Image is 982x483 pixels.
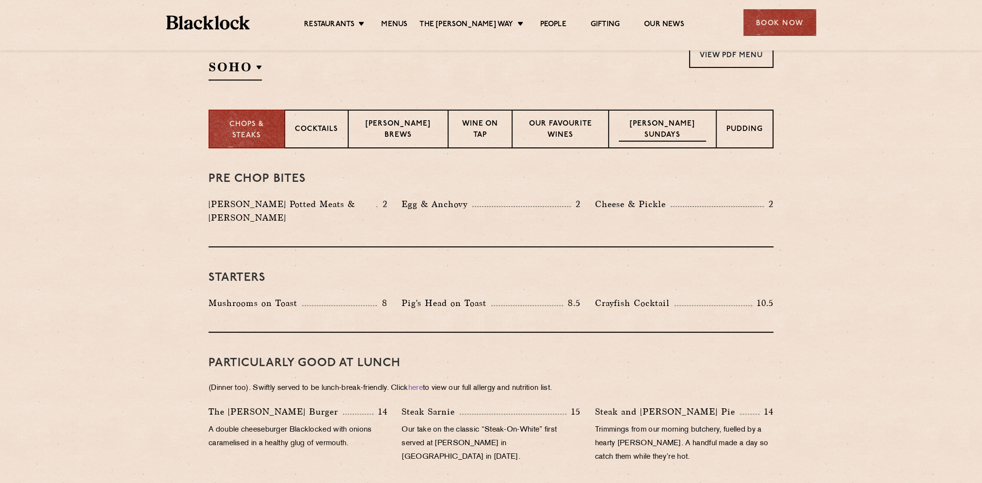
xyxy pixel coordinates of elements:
[571,198,580,210] p: 2
[381,20,407,31] a: Menus
[752,297,773,309] p: 10.5
[209,173,773,185] h3: Pre Chop Bites
[540,20,566,31] a: People
[408,385,423,392] a: here
[402,296,491,310] p: Pig's Head on Toast
[402,423,580,464] p: Our take on the classic “Steak-On-White” first served at [PERSON_NAME] in [GEOGRAPHIC_DATA] in [D...
[209,357,773,370] h3: PARTICULARLY GOOD AT LUNCH
[304,20,354,31] a: Restaurants
[743,9,816,36] div: Book Now
[595,423,773,464] p: Trimmings from our morning butchery, fuelled by a hearty [PERSON_NAME]. A handful made a day so c...
[166,16,250,30] img: BL_Textured_Logo-footer-cropped.svg
[619,119,706,142] p: [PERSON_NAME] Sundays
[373,405,387,418] p: 14
[209,296,302,310] p: Mushrooms on Toast
[209,59,262,80] h2: SOHO
[358,119,438,142] p: [PERSON_NAME] Brews
[219,119,274,141] p: Chops & Steaks
[209,405,343,419] p: The [PERSON_NAME] Burger
[295,124,338,136] p: Cocktails
[209,272,773,284] h3: Starters
[209,197,376,225] p: [PERSON_NAME] Potted Meats & [PERSON_NAME]
[689,41,773,68] a: View PDF Menu
[595,296,675,310] p: Crayfish Cocktail
[377,297,387,309] p: 8
[402,405,460,419] p: Steak Sarnie
[591,20,620,31] a: Gifting
[402,197,472,211] p: Egg & Anchovy
[522,119,599,142] p: Our favourite wines
[458,119,501,142] p: Wine on Tap
[595,197,671,211] p: Cheese & Pickle
[726,124,763,136] p: Pudding
[595,405,740,419] p: Steak and [PERSON_NAME] Pie
[563,297,580,309] p: 8.5
[209,382,773,395] p: (Dinner too). Swiftly served to be lunch-break-friendly. Click to view our full allergy and nutri...
[764,198,773,210] p: 2
[759,405,773,418] p: 14
[566,405,580,418] p: 15
[644,20,684,31] a: Our News
[419,20,513,31] a: The [PERSON_NAME] Way
[209,423,387,451] p: A double cheeseburger Blacklocked with onions caramelised in a healthy glug of vermouth.
[377,198,387,210] p: 2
